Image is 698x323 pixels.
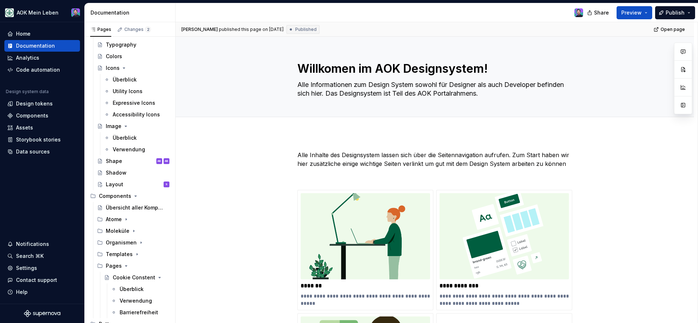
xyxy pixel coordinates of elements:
div: Verwendung [120,297,152,304]
a: Open page [651,24,688,35]
div: Verwendung [113,146,145,153]
div: Shape [106,157,122,165]
div: Atome [106,216,122,223]
div: Templates [94,248,172,260]
img: 1ed10494-e0e4-4099-a96b-78bc30bff858.png [440,193,569,279]
a: Code automation [4,64,80,76]
div: Überblick [120,286,144,293]
div: Components [87,190,172,202]
a: Analytics [4,52,80,64]
div: Moleküle [94,225,172,237]
span: [PERSON_NAME] [181,27,218,32]
div: Contact support [16,276,57,284]
button: Contact support [4,274,80,286]
a: Icons [94,62,172,74]
div: Home [16,30,31,37]
button: Share [583,6,614,19]
button: AOK Mein LebenSamuel [1,5,83,20]
span: Preview [621,9,642,16]
svg: Supernova Logo [24,310,60,317]
a: Assets [4,122,80,133]
textarea: Willkomen im AOK Designsystem! [296,60,571,77]
div: Components [99,192,131,200]
a: Cookie Constent [101,272,172,283]
div: Pages [90,27,111,32]
div: Barrierefreiheit [120,309,158,316]
div: Expressive Icons [113,99,155,107]
div: Überblick [113,76,137,83]
div: Assets [16,124,33,131]
a: LayoutS [94,179,172,190]
span: Share [594,9,609,16]
img: 6deceab0-5bf4-471e-999e-11b10f2bbd0d.png [301,193,430,279]
button: Search ⌘K [4,250,80,262]
textarea: Alle Informationen zum Design System sowohl für Designer als auch Developer befinden sich hier. D... [296,79,571,99]
div: Icons [106,64,120,72]
div: Design system data [6,89,49,95]
div: Utility Icons [113,88,143,95]
div: Analytics [16,54,39,61]
button: Notifications [4,238,80,250]
div: Search ⌘K [16,252,44,260]
a: Design tokens [4,98,80,109]
div: Typography [106,41,136,48]
div: Atome [94,214,172,225]
a: Expressive Icons [101,97,172,109]
div: Data sources [16,148,50,155]
img: Samuel [71,8,80,17]
div: Settings [16,264,37,272]
a: Colors [94,51,172,62]
a: Data sources [4,146,80,157]
div: Colors [106,53,122,60]
span: Published [295,27,317,32]
div: Components [16,112,48,119]
div: Organismen [94,237,172,248]
div: Überblick [113,134,137,141]
a: Utility Icons [101,85,172,97]
a: Übersicht aller Komponenten [94,202,172,214]
div: Documentation [91,9,172,16]
a: Storybook stories [4,134,80,145]
div: AB [157,157,161,165]
a: Barrierefreiheit [108,307,172,318]
p: Alle Inhalte des Designsystem lassen sich über die Seitennavigation aufrufen. Zum Start haben wir... [297,151,572,168]
div: Changes [124,27,151,32]
a: ShapeABAB [94,155,172,167]
a: Überblick [101,74,172,85]
a: Image [94,120,172,132]
div: Design tokens [16,100,53,107]
a: Verwendung [108,295,172,307]
div: published this page on [DATE] [219,27,284,32]
div: Image [106,123,121,130]
button: Publish [655,6,695,19]
div: Shadow [106,169,127,176]
span: Open page [661,27,685,32]
div: Übersicht aller Komponenten [106,204,166,211]
a: Verwendung [101,144,172,155]
div: Storybook stories [16,136,61,143]
span: Publish [666,9,685,16]
a: Überblick [101,132,172,144]
div: Help [16,288,28,296]
span: 2 [145,27,151,32]
div: Accessibility Icons [113,111,160,118]
div: Organismen [106,239,137,246]
a: Home [4,28,80,40]
div: S [165,181,168,188]
div: AB [165,157,168,165]
div: Pages [106,262,122,270]
div: Templates [106,251,133,258]
a: Überblick [108,283,172,295]
div: Documentation [16,42,55,49]
a: Shadow [94,167,172,179]
div: Notifications [16,240,49,248]
div: Pages [94,260,172,272]
a: Settings [4,262,80,274]
img: df5db9ef-aba0-4771-bf51-9763b7497661.png [5,8,14,17]
div: Cookie Constent [113,274,155,281]
a: Components [4,110,80,121]
a: Accessibility Icons [101,109,172,120]
div: Moleküle [106,227,129,235]
div: Layout [106,181,123,188]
